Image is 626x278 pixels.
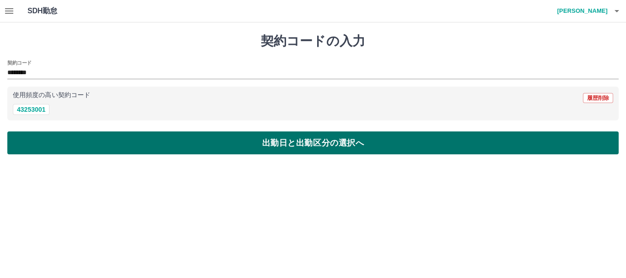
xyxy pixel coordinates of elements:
button: 43253001 [13,104,49,115]
h2: 契約コード [7,59,32,66]
h1: 契約コードの入力 [7,33,619,49]
button: 履歴削除 [583,93,613,103]
p: 使用頻度の高い契約コード [13,92,90,98]
button: 出勤日と出勤区分の選択へ [7,131,619,154]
